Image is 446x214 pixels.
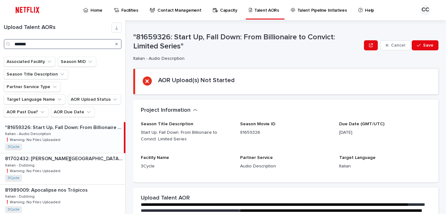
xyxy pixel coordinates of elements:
a: 3Cycle [8,145,19,149]
h2: AOR Upload(s) Not Started [158,76,235,84]
button: AOR Due Date [51,107,95,117]
button: Season Title Description [4,69,68,79]
span: Save [423,43,433,48]
p: Italian - Dubbing [5,162,36,168]
p: ❗️Warning: No Files Uploaded [5,199,62,205]
button: Target Language Name [4,94,65,104]
span: Target Language [339,155,376,160]
p: 81989009: Apocalipse nos Trópicos [5,186,89,193]
button: Project Information [141,107,197,114]
h2: Upload Talent AOR [141,195,190,202]
p: ❗️Warning: No Files Uploaded [5,137,62,142]
button: Partner Service Type [4,82,61,92]
p: "81659326: Start Up, Fall Down: From Billionaire to Convict: Limited Series" [5,123,123,131]
p: [DATE] [339,129,431,136]
div: CC [420,5,430,15]
span: Due Date (GMT/UTC) [339,122,384,126]
button: AOR Past Due? [4,107,48,117]
p: ❗️Warning: No Files Uploaded [5,168,62,173]
span: Partner Service [240,155,273,160]
p: Italian - Audio Description [133,56,359,61]
input: Search [4,39,122,49]
button: AOR Upload Status [68,94,121,104]
a: 3Cycle [8,176,19,180]
span: Facility Name [141,155,169,160]
button: Associated Facility [4,57,55,67]
p: Italian [339,163,431,170]
p: 3Cycle [141,163,233,170]
h1: Upload Talent AORs [4,24,112,31]
p: Start Up, Fall Down: From Billionaire to Convict: Limited Series [141,129,233,143]
button: Save [412,40,438,50]
span: Season Movie ID [240,122,275,126]
p: "81659326: Start Up, Fall Down: From Billionaire to Convict: Limited Series" [133,33,361,51]
h2: Project Information [141,107,190,114]
button: Season MID [58,57,96,67]
span: Cancel [391,43,405,48]
p: Italian - Audio Description [5,131,52,136]
p: Italian - Dubbing [5,193,36,199]
button: Cancel [380,40,410,50]
p: Audio Description [240,163,332,170]
p: 81702432: [PERSON_NAME][GEOGRAPHIC_DATA] Trip [5,155,124,162]
p: 81659326 [240,129,332,136]
img: ifQbXi3ZQGMSEF7WDB7W [13,4,42,16]
a: 3Cycle [8,207,19,212]
span: Season Title Description [141,122,193,126]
